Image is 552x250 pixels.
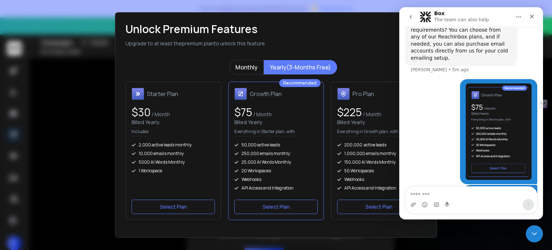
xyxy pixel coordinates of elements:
[337,88,350,100] img: Pro Plan icon
[234,151,318,156] div: 250,000 emails monthly
[72,42,77,47] img: tab_keywords_by_traffic_grey.svg
[123,192,135,203] button: Send a message…
[337,119,420,126] div: Billed Yearly
[337,177,420,182] div: Webhooks
[125,23,420,36] h1: Unlock Premium Features
[11,195,17,200] button: Upload attachment
[125,40,420,47] p: Upgrade to at least the premium plan to unlock this feature
[19,42,25,47] img: tab_domain_overview_orange.svg
[337,105,362,119] span: $ 225
[132,129,148,136] p: Includes
[234,159,318,165] div: 25,000 AI Words Monthly
[399,7,543,219] iframe: Intercom live chat
[147,90,178,98] h1: Starter Plan
[132,105,151,119] span: $ 30
[337,168,420,174] div: 50 Workspaces
[11,60,69,65] div: [PERSON_NAME] • 5m ago
[337,159,420,165] div: 150,000 AI Words Monthly
[132,168,215,174] div: 1 Workspace
[234,142,318,148] div: 50,000 active leads
[27,42,64,47] div: Domain Overview
[279,79,321,87] div: Recommended
[6,72,138,178] div: Philips says…
[337,185,420,191] div: API Access and Integration
[264,60,337,74] button: Yearly(3-Months Free)
[79,42,121,47] div: Keywords by Traffic
[234,119,318,126] div: Billed Yearly
[6,178,138,202] div: Philips says…
[132,151,215,156] div: 10,000 emails monthly
[151,111,170,118] span: / Month
[362,111,381,118] span: / Month
[234,185,318,191] div: API Access and Integration
[132,88,144,100] img: Starter Plan icon
[234,105,252,119] span: $ 75
[132,119,215,126] div: Billed Yearly
[250,90,282,98] h1: Growth Plan
[234,129,295,136] p: Everything in Starter plan, with
[353,90,374,98] h1: Pro Plan
[11,19,17,24] img: website_grey.svg
[234,177,318,182] div: Webhooks
[132,200,215,214] button: Select Plan
[6,179,138,192] textarea: Message…
[11,12,17,17] img: logo_orange.svg
[20,12,35,17] div: v 4.0.25
[252,111,272,118] span: / Month
[132,142,215,148] div: 2,000 active leads monthly
[526,225,543,242] iframe: Intercom live chat
[132,159,215,165] div: 5000 AI Words Monthly
[64,178,138,194] div: If i pay 75 what can i get
[234,168,318,174] div: 20 Workspaces
[337,151,420,156] div: 1,000,000 emails monthly
[23,195,28,200] button: Emoji picker
[34,195,40,200] button: Gif picker
[337,142,420,148] div: 200,000 active leads
[19,19,51,24] div: Domain: [URL]
[234,88,247,100] img: Growth Plan icon
[337,129,399,136] p: Everything in Growth plan, with
[234,200,318,214] button: Select Plan
[46,195,51,200] button: Start recording
[11,12,112,55] div: Could you please share your specific requirements? You can choose from any of our ReachInbox plan...
[337,200,420,214] button: Select Plan
[229,60,264,74] button: Monthly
